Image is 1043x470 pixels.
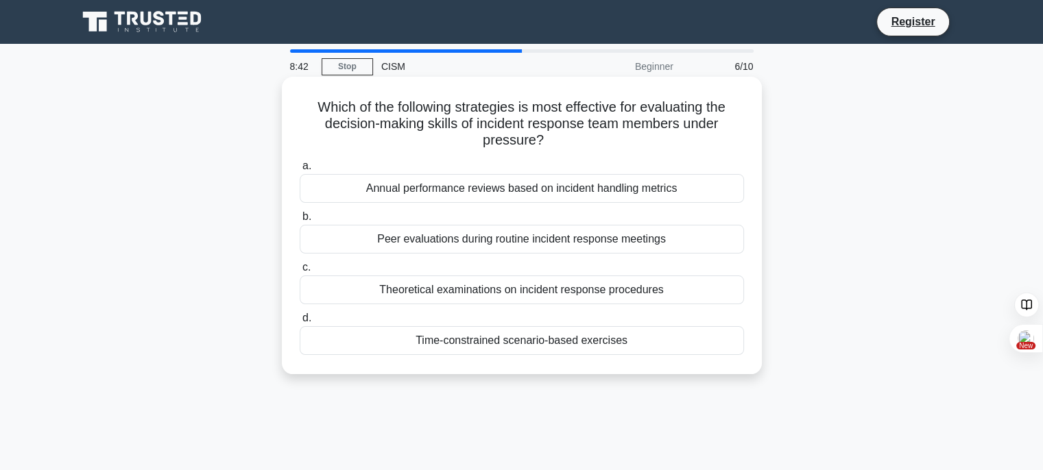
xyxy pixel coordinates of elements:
[302,261,311,273] span: c.
[302,210,311,222] span: b.
[300,225,744,253] div: Peer evaluations during routine incident response meetings
[682,53,762,80] div: 6/10
[300,326,744,355] div: Time-constrained scenario-based exercises
[322,58,373,75] a: Stop
[302,312,311,323] span: d.
[883,13,943,30] a: Register
[302,160,311,171] span: a.
[373,53,562,80] div: CISM
[562,53,682,80] div: Beginner
[300,275,744,304] div: Theoretical examinations on incident response procedures
[282,53,322,80] div: 8:42
[298,99,745,149] h5: Which of the following strategies is most effective for evaluating the decision-making skills of ...
[300,174,744,203] div: Annual performance reviews based on incident handling metrics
